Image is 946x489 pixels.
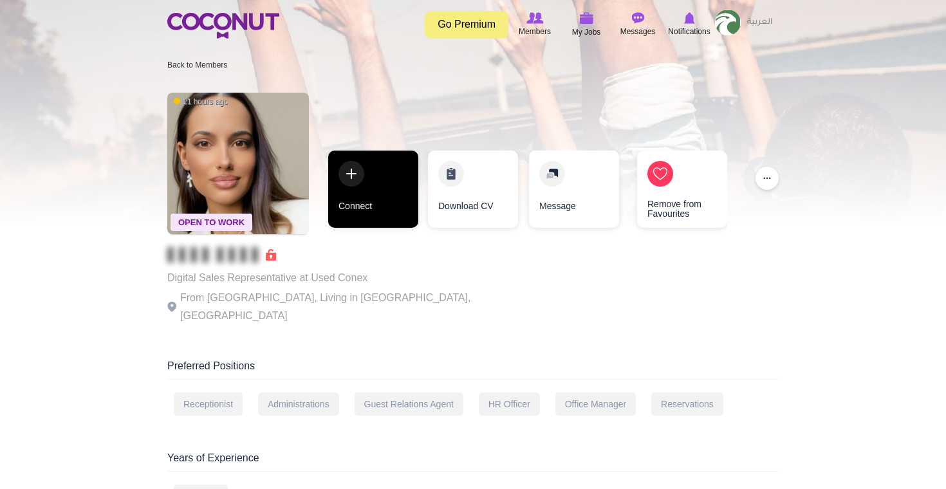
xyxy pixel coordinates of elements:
a: Browse Members Members [509,10,561,39]
span: Notifications [668,25,710,38]
a: Go Premium [425,11,508,39]
a: Download CV [428,151,518,228]
img: My Jobs [579,12,593,24]
div: 1 / 4 [328,151,418,234]
a: Message [529,151,619,228]
div: Preferred Positions [167,359,779,380]
div: 4 / 4 [627,151,718,234]
div: HR Officer [479,392,540,416]
div: Receptionist [174,392,243,416]
span: Connect to Unlock the Profile [167,248,276,261]
a: Messages Messages [612,10,663,39]
img: Browse Members [526,12,543,24]
div: Administrations [258,392,339,416]
a: Connect [328,151,418,228]
a: Notifications Notifications [663,10,715,39]
p: Digital Sales Representative at Used Conex [167,269,521,287]
p: From [GEOGRAPHIC_DATA], Living in [GEOGRAPHIC_DATA], [GEOGRAPHIC_DATA] [167,289,521,325]
div: 2 / 4 [428,151,518,234]
div: 3 / 4 [528,151,618,234]
div: Reservations [651,392,723,416]
img: Messages [631,12,644,24]
button: ... [756,167,779,190]
div: Guest Relations Agent [355,392,463,416]
span: 11 hours ago [174,97,228,107]
img: Home [167,13,279,39]
div: Office Manager [555,392,636,416]
span: Members [519,25,551,38]
span: My Jobs [572,26,601,39]
a: Back to Members [167,60,227,69]
div: Years of Experience [167,451,779,472]
a: Remove from Favourites [637,151,727,228]
a: العربية [741,10,779,35]
span: Open To Work [171,214,252,231]
img: Notifications [684,12,695,24]
a: My Jobs My Jobs [561,10,612,40]
span: Messages [620,25,656,38]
